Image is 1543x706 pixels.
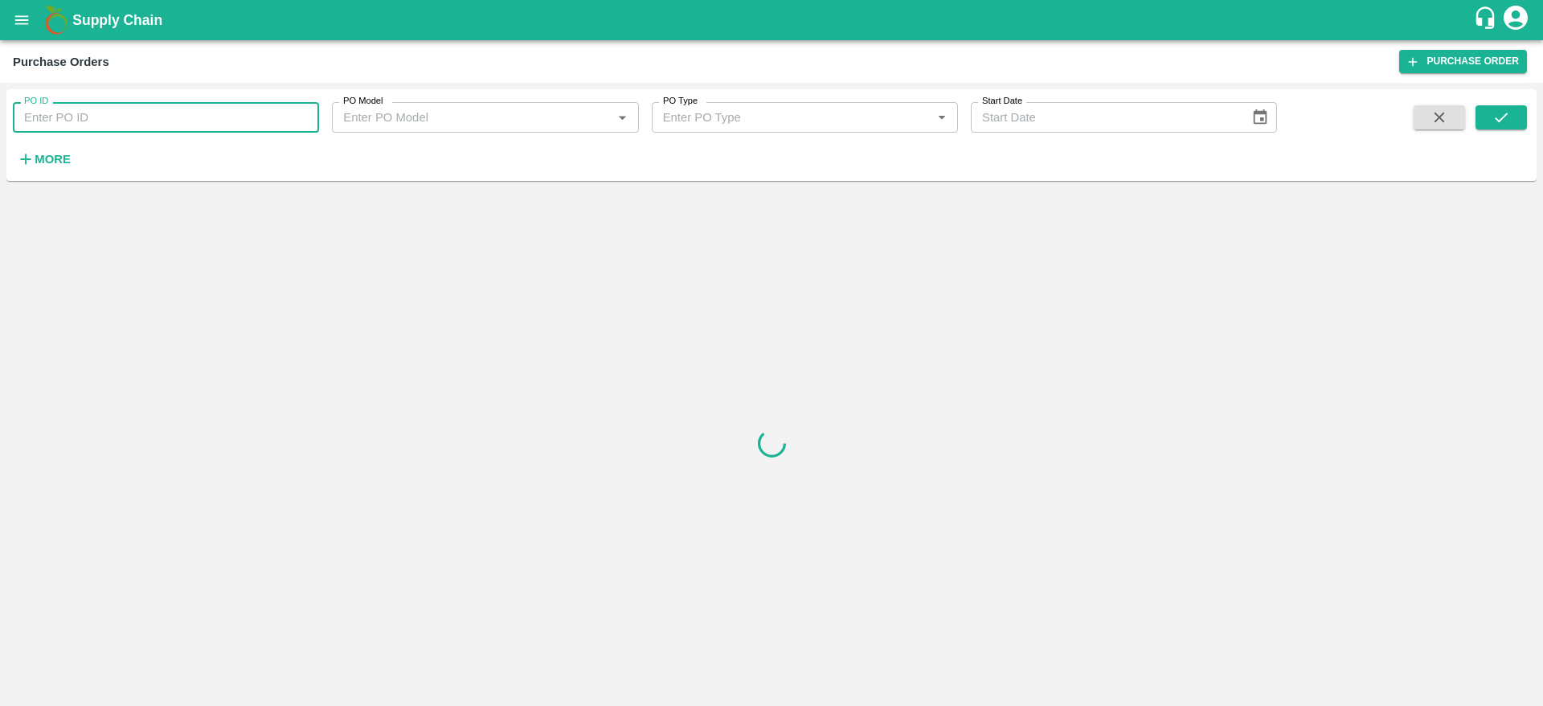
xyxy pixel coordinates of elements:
[72,9,1473,31] a: Supply Chain
[1245,102,1275,133] button: Choose date
[931,107,952,128] button: Open
[72,12,162,28] b: Supply Chain
[13,51,109,72] div: Purchase Orders
[1473,6,1501,35] div: customer-support
[1399,50,1527,73] a: Purchase Order
[337,107,607,128] input: Enter PO Model
[13,102,319,133] input: Enter PO ID
[13,146,75,173] button: More
[1501,3,1530,37] div: account of current user
[24,95,48,108] label: PO ID
[657,107,927,128] input: Enter PO Type
[40,4,72,36] img: logo
[971,102,1238,133] input: Start Date
[982,95,1022,108] label: Start Date
[343,95,383,108] label: PO Model
[663,95,698,108] label: PO Type
[35,153,71,166] strong: More
[3,2,40,39] button: open drawer
[612,107,632,128] button: Open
